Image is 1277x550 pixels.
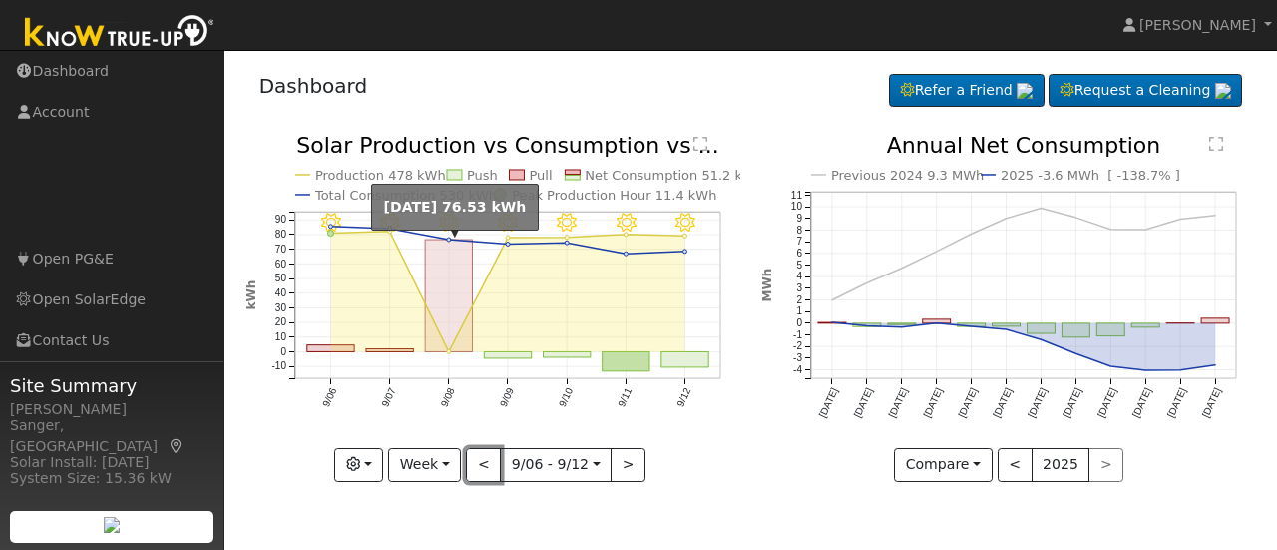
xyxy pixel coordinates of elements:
circle: onclick="" [830,320,834,324]
text: -4 [793,364,802,375]
div: System Size: 15.36 kW [10,468,213,489]
circle: onclick="" [682,250,686,254]
circle: onclick="" [624,252,628,256]
rect: onclick="" [1097,323,1125,336]
text: 1 [796,306,802,317]
rect: onclick="" [1063,323,1090,337]
rect: onclick="" [888,323,916,324]
text: [DATE] [1130,386,1153,419]
rect: onclick="" [818,322,846,323]
text: 9/10 [557,386,575,409]
button: Compare [894,448,993,482]
circle: onclick="" [935,321,939,325]
rect: onclick="" [993,323,1021,326]
button: 2025 [1032,448,1090,482]
circle: onclick="" [830,298,834,302]
circle: onclick="" [970,233,974,237]
text: kWh [244,280,258,310]
circle: onclick="" [1005,217,1009,221]
text: 2025 -3.6 MWh [ -138.7% ] [1001,168,1180,183]
text: 50 [274,274,286,284]
text: 10 [274,331,286,342]
circle: onclick="" [1074,216,1078,220]
text: 5 [796,260,802,271]
text: 40 [274,287,286,298]
circle: onclick="" [1040,207,1044,211]
text: 9/08 [438,386,456,409]
button: < [466,448,501,482]
circle: onclick="" [1213,363,1217,367]
text: [DATE] [991,386,1014,419]
text: 4 [796,272,802,282]
button: > [611,448,645,482]
circle: onclick="" [900,267,904,271]
i: 9/06 - Clear [320,214,340,234]
text: 9/12 [674,386,692,409]
span: [PERSON_NAME] [1139,17,1256,33]
rect: onclick="" [661,352,708,367]
circle: onclick="" [624,233,628,237]
text: -3 [793,352,802,363]
text: 9/09 [498,386,516,409]
text: Net Consumption 51.2 kWh [585,168,763,183]
rect: onclick="" [484,352,531,358]
circle: onclick="" [1144,228,1148,232]
circle: onclick="" [565,241,569,245]
img: Know True-Up [15,11,224,56]
div: Sanger, [GEOGRAPHIC_DATA] [10,415,213,457]
a: Refer a Friend [889,74,1045,108]
text: 6 [796,248,802,259]
circle: onclick="" [327,231,333,237]
text: 8 [796,225,802,236]
circle: onclick="" [1109,228,1113,232]
text: 0 [796,317,802,328]
circle: onclick="" [1179,368,1183,372]
text: Pull [529,168,552,183]
text: [DATE] [1200,386,1223,419]
span: 76.53 kWh [442,199,526,215]
circle: onclick="" [565,236,569,240]
text: [DATE] [817,386,840,419]
text: Previous 2024 9.3 MWh [831,168,984,183]
circle: onclick="" [1040,338,1044,342]
text: Peak Production Hour 11.4 kWh [512,188,716,203]
span: Site Summary [10,372,213,399]
text: [DATE] [1026,386,1049,419]
circle: onclick="" [506,236,510,240]
text: [DATE] [1165,386,1188,419]
text:  [1209,136,1223,152]
circle: onclick="" [1213,214,1217,218]
text: -2 [793,341,802,352]
text: 70 [274,244,286,255]
img: retrieve [1215,83,1231,99]
rect: onclick="" [366,349,413,352]
text: 11 [791,190,803,201]
text: 10 [791,202,803,213]
a: Dashboard [259,74,368,98]
text: Push [467,168,498,183]
text: MWh [760,269,774,302]
rect: onclick="" [1132,323,1160,327]
circle: onclick="" [506,243,510,247]
circle: onclick="" [865,281,869,285]
div: Solar Install: [DATE] [10,452,213,473]
circle: onclick="" [1005,327,1009,331]
text: 60 [274,259,286,270]
circle: onclick="" [865,324,869,328]
button: 9/06 - 9/12 [500,448,612,482]
rect: onclick="" [1202,318,1230,323]
text: 7 [796,237,802,248]
text: 9/06 [320,386,338,409]
circle: onclick="" [1179,218,1183,222]
circle: onclick="" [1144,368,1148,372]
circle: onclick="" [682,235,686,239]
rect: onclick="" [1028,323,1056,333]
rect: onclick="" [923,319,951,323]
text: [DATE] [956,386,979,419]
text: [DATE] [887,386,910,419]
text: 2 [796,294,802,305]
strong: [DATE] [384,199,438,215]
text: 9 [796,213,802,224]
button: Week [388,448,461,482]
rect: onclick="" [306,345,353,352]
